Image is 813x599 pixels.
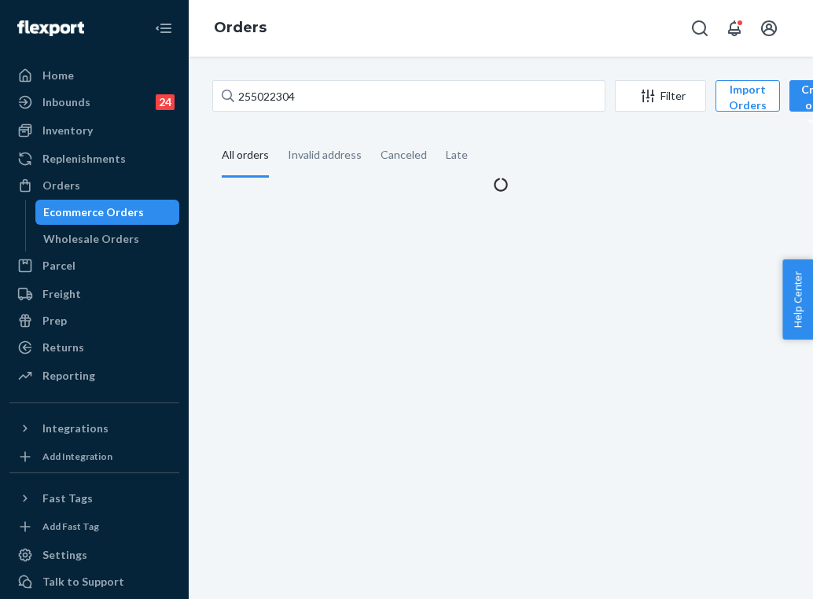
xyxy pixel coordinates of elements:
[753,13,785,44] button: Open account menu
[9,569,179,594] button: Talk to Support
[9,253,179,278] a: Parcel
[35,200,180,225] a: Ecommerce Orders
[9,146,179,171] a: Replenishments
[42,313,67,329] div: Prep
[9,517,179,536] a: Add Fast Tag
[716,80,780,112] button: Import Orders
[9,542,179,568] a: Settings
[9,416,179,441] button: Integrations
[9,363,179,388] a: Reporting
[43,231,139,247] div: Wholesale Orders
[222,134,269,178] div: All orders
[615,80,706,112] button: Filter
[381,134,427,175] div: Canceled
[9,118,179,143] a: Inventory
[42,491,93,506] div: Fast Tags
[684,13,716,44] button: Open Search Box
[616,88,705,104] div: Filter
[9,308,179,333] a: Prep
[42,574,124,590] div: Talk to Support
[9,281,179,307] a: Freight
[42,520,99,533] div: Add Fast Tag
[42,151,126,167] div: Replenishments
[9,447,179,466] a: Add Integration
[148,13,179,44] button: Close Navigation
[42,340,84,355] div: Returns
[42,286,81,302] div: Freight
[719,13,750,44] button: Open notifications
[446,134,468,175] div: Late
[156,94,175,110] div: 24
[782,259,813,340] button: Help Center
[42,421,109,436] div: Integrations
[42,547,87,563] div: Settings
[17,20,84,36] img: Flexport logo
[9,486,179,511] button: Fast Tags
[9,173,179,198] a: Orders
[212,80,605,112] input: Search orders
[9,335,179,360] a: Returns
[42,68,74,83] div: Home
[42,94,90,110] div: Inbounds
[711,552,797,591] iframe: Opens a widget where you can chat to one of our agents
[42,178,80,193] div: Orders
[42,450,112,463] div: Add Integration
[201,6,279,51] ol: breadcrumbs
[288,134,362,175] div: Invalid address
[42,368,95,384] div: Reporting
[35,226,180,252] a: Wholesale Orders
[42,258,75,274] div: Parcel
[214,19,267,36] a: Orders
[9,90,179,115] a: Inbounds24
[43,204,144,220] div: Ecommerce Orders
[9,63,179,88] a: Home
[42,123,93,138] div: Inventory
